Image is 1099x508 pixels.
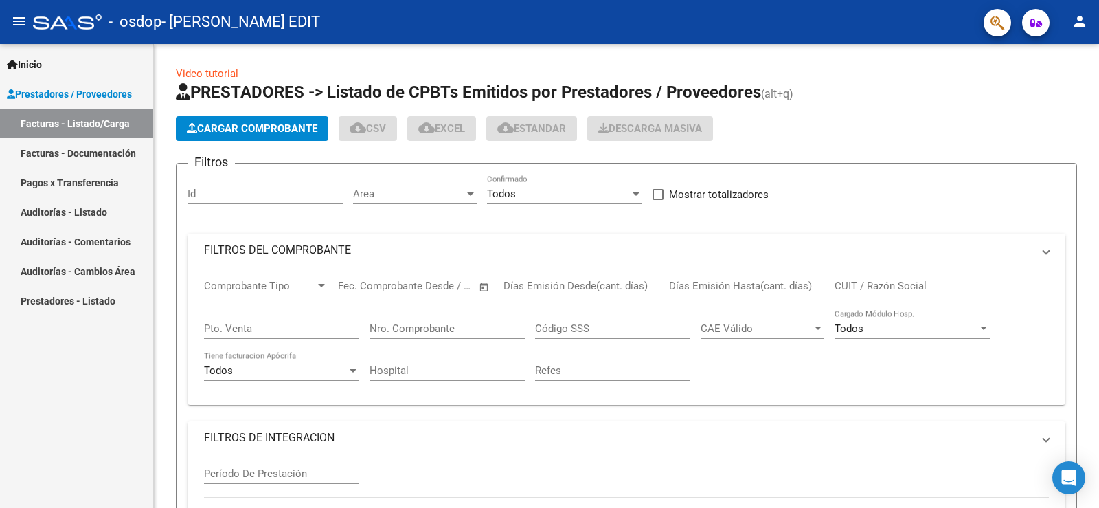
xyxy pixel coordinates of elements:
span: Inicio [7,57,42,72]
span: Area [353,188,464,200]
span: Todos [487,188,516,200]
span: CAE Válido [701,322,812,335]
span: (alt+q) [761,87,793,100]
span: CSV [350,122,386,135]
span: Prestadores / Proveedores [7,87,132,102]
span: EXCEL [418,122,465,135]
span: Descarga Masiva [598,122,702,135]
h3: Filtros [188,153,235,172]
span: - osdop [109,7,161,37]
span: Cargar Comprobante [187,122,317,135]
app-download-masive: Descarga masiva de comprobantes (adjuntos) [587,116,713,141]
button: Open calendar [477,279,492,295]
input: Fecha inicio [338,280,394,292]
mat-icon: cloud_download [350,120,366,136]
mat-panel-title: FILTROS DEL COMPROBANTE [204,243,1032,258]
mat-icon: cloud_download [497,120,514,136]
button: Descarga Masiva [587,116,713,141]
div: Open Intercom Messenger [1052,461,1085,494]
button: EXCEL [407,116,476,141]
mat-expansion-panel-header: FILTROS DE INTEGRACION [188,421,1065,454]
span: Todos [835,322,863,335]
mat-icon: cloud_download [418,120,435,136]
span: - [PERSON_NAME] EDIT [161,7,320,37]
div: FILTROS DEL COMPROBANTE [188,267,1065,405]
mat-expansion-panel-header: FILTROS DEL COMPROBANTE [188,234,1065,267]
button: Estandar [486,116,577,141]
span: Comprobante Tipo [204,280,315,292]
button: CSV [339,116,397,141]
span: Todos [204,364,233,377]
button: Cargar Comprobante [176,116,328,141]
span: Mostrar totalizadores [669,186,769,203]
input: Fecha fin [406,280,473,292]
a: Video tutorial [176,67,238,80]
mat-icon: person [1072,13,1088,30]
span: Estandar [497,122,566,135]
span: PRESTADORES -> Listado de CPBTs Emitidos por Prestadores / Proveedores [176,82,761,102]
mat-panel-title: FILTROS DE INTEGRACION [204,430,1032,445]
mat-icon: menu [11,13,27,30]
